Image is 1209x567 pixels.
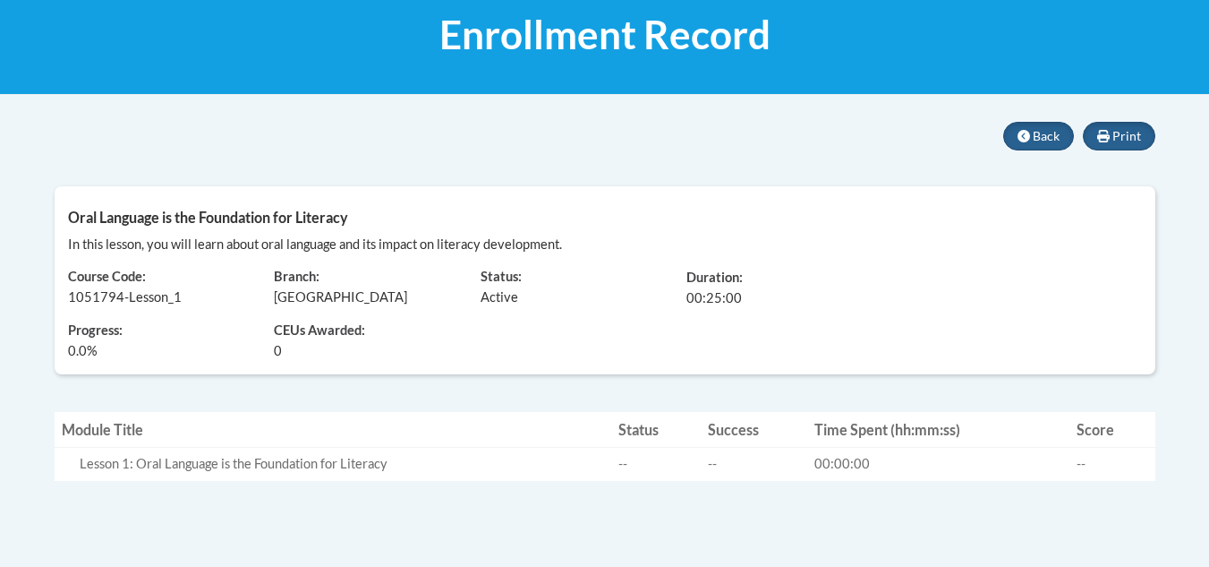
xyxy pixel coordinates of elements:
[68,343,87,358] span: 0.0
[68,322,123,338] span: Progress:
[611,447,701,480] td: --
[1112,128,1141,143] span: Print
[1083,122,1155,150] button: Print
[481,269,522,284] span: Status:
[274,289,407,305] span: [GEOGRAPHIC_DATA]
[274,269,319,284] span: Branch:
[807,447,1069,480] td: 00:00:00
[686,290,742,305] span: 00:25:00
[68,341,98,361] span: %
[686,270,743,285] span: Duration:
[68,289,182,305] span: 1051794-Lesson_1
[1003,122,1074,150] button: Back
[481,289,518,305] span: Active
[68,209,348,226] span: Oral Language is the Foundation for Literacy
[274,341,282,361] span: 0
[274,322,454,341] span: CEUs Awarded:
[701,447,808,480] td: --
[68,236,562,252] span: In this lesson, you will learn about oral language and its impact on literacy development.
[439,11,771,58] span: Enrollment Record
[55,412,611,448] th: Module Title
[1077,455,1147,474] div: --
[611,412,701,448] th: Status
[80,455,604,474] div: Lesson 1: Oral Language is the Foundation for Literacy
[68,269,146,284] span: Course Code:
[1033,128,1060,143] span: Back
[701,412,808,448] th: Success
[807,412,1069,448] th: Time Spent (hh:mm:ss)
[1069,412,1154,448] th: Score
